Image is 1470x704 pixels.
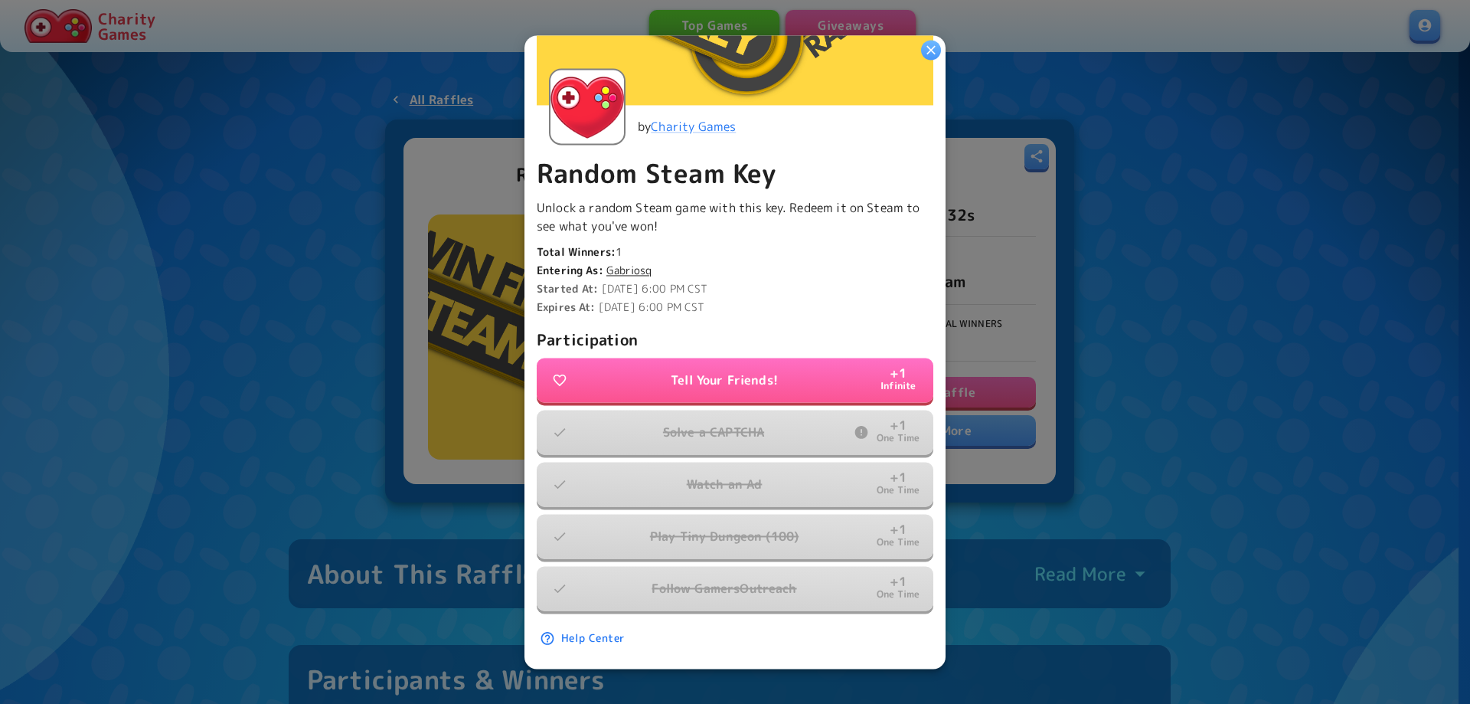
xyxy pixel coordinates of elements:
[890,367,906,379] p: + 1
[537,263,603,277] b: Entering As:
[877,431,920,446] p: One Time
[606,263,652,278] a: Gabriosq
[537,566,933,611] button: Follow GamersOutreach+1One Time
[650,527,799,545] p: Play Tiny Dungeon (100)
[671,371,778,389] p: Tell Your Friends!
[537,281,599,296] b: Started At:
[652,579,796,598] p: Follow GamersOutreach
[890,575,906,588] p: + 1
[537,624,631,653] a: Help Center
[537,157,933,189] p: Random Steam Key
[537,244,933,260] p: 1
[877,588,920,602] p: One Time
[687,475,763,493] p: Watch an Ad
[537,300,596,314] b: Expires At:
[880,379,916,394] p: Infinite
[537,410,933,454] button: Solve a CAPTCHA+1One Time
[537,327,933,352] p: Participation
[663,423,764,441] p: Solve a CAPTCHA
[890,471,906,483] p: + 1
[877,483,920,498] p: One Time
[890,523,906,535] p: + 1
[651,118,736,135] a: Charity Games
[890,419,906,431] p: + 1
[537,358,933,402] button: Tell Your Friends!+1Infinite
[877,535,920,550] p: One Time
[537,300,933,315] p: [DATE] 6:00 PM CST
[537,514,933,558] button: Play Tiny Dungeon (100)+1One Time
[537,244,616,259] b: Total Winners:
[537,199,920,234] span: Unlock a random Steam game with this key. Redeem it on Steam to see what you've won!
[638,117,736,136] p: by
[550,70,624,143] img: Charity Games
[537,281,933,296] p: [DATE] 6:00 PM CST
[537,462,933,506] button: Watch an Ad+1One Time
